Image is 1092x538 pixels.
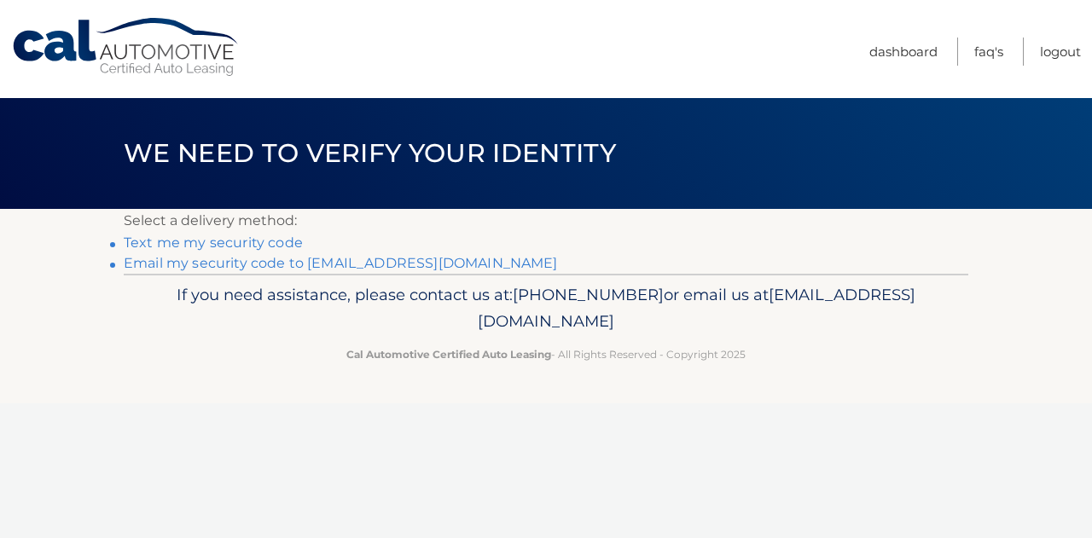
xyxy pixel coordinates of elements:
p: - All Rights Reserved - Copyright 2025 [135,345,957,363]
a: Dashboard [869,38,938,66]
span: [PHONE_NUMBER] [513,285,664,304]
span: We need to verify your identity [124,137,616,169]
a: Cal Automotive [11,17,241,78]
p: If you need assistance, please contact us at: or email us at [135,281,957,336]
a: FAQ's [974,38,1003,66]
p: Select a delivery method: [124,209,968,233]
a: Logout [1040,38,1081,66]
strong: Cal Automotive Certified Auto Leasing [346,348,551,361]
a: Email my security code to [EMAIL_ADDRESS][DOMAIN_NAME] [124,255,558,271]
a: Text me my security code [124,234,303,251]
